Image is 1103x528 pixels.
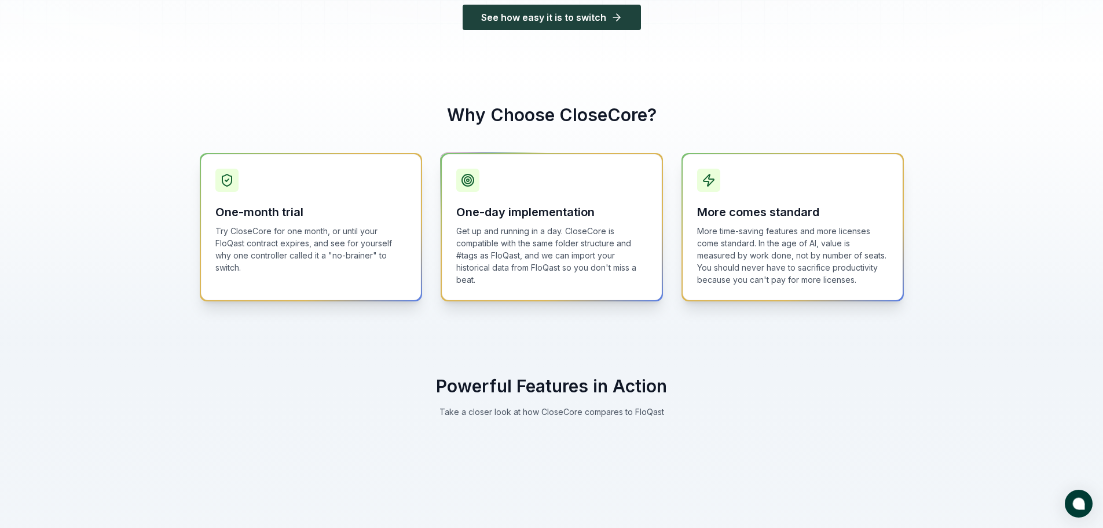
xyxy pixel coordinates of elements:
p: Try CloseCore for one month, or until your FloQast contract expires, and see for yourself why one... [215,225,406,274]
h2: Why Choose CloseCore? [200,104,904,125]
p: Get up and running in a day. CloseCore is compatible with the same folder structure and #tags as ... [456,225,647,286]
h3: One-month trial [215,204,406,220]
p: More time-saving features and more licenses come standard. In the age of AI, value is measured by... [697,225,888,286]
h3: One-day implementation [456,204,647,220]
button: atlas-launcher [1065,490,1093,518]
button: See how easy it is to switch [463,5,641,30]
h3: More comes standard [697,204,888,220]
p: Take a closer look at how CloseCore compares to FloQast [357,406,746,418]
h2: Powerful Features in Action [200,376,904,396]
